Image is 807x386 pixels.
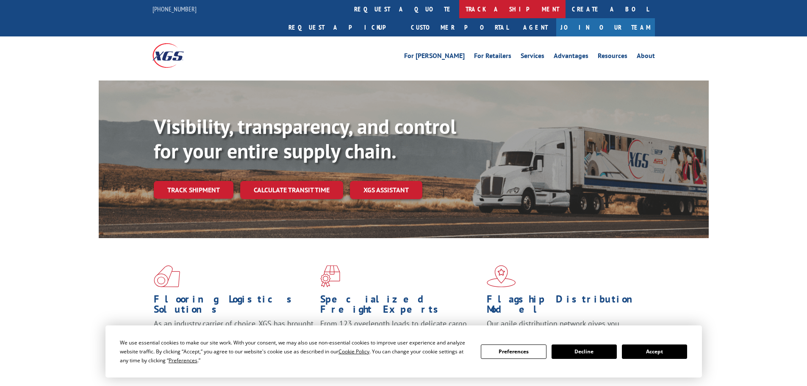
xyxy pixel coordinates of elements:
img: xgs-icon-total-supply-chain-intelligence-red [154,265,180,287]
a: About [637,53,655,62]
a: Agent [515,18,556,36]
span: Cookie Policy [338,348,369,355]
h1: Flagship Distribution Model [487,294,647,319]
h1: Flooring Logistics Solutions [154,294,314,319]
b: Visibility, transparency, and control for your entire supply chain. [154,113,456,164]
button: Accept [622,344,687,359]
div: Cookie Consent Prompt [105,325,702,378]
span: Preferences [169,357,197,364]
a: Services [521,53,544,62]
a: Advantages [554,53,588,62]
button: Decline [552,344,617,359]
a: Calculate transit time [240,181,343,199]
a: Resources [598,53,627,62]
a: Track shipment [154,181,233,199]
p: From 123 overlength loads to delicate cargo, our experienced staff knows the best way to move you... [320,319,480,356]
img: xgs-icon-flagship-distribution-model-red [487,265,516,287]
span: As an industry carrier of choice, XGS has brought innovation and dedication to flooring logistics... [154,319,313,349]
a: Customer Portal [405,18,515,36]
a: For [PERSON_NAME] [404,53,465,62]
a: Join Our Team [556,18,655,36]
a: XGS ASSISTANT [350,181,422,199]
a: For Retailers [474,53,511,62]
div: We use essential cookies to make our site work. With your consent, we may also use non-essential ... [120,338,471,365]
img: xgs-icon-focused-on-flooring-red [320,265,340,287]
span: Our agile distribution network gives you nationwide inventory management on demand. [487,319,643,339]
a: [PHONE_NUMBER] [153,5,197,13]
h1: Specialized Freight Experts [320,294,480,319]
a: Request a pickup [282,18,405,36]
button: Preferences [481,344,546,359]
